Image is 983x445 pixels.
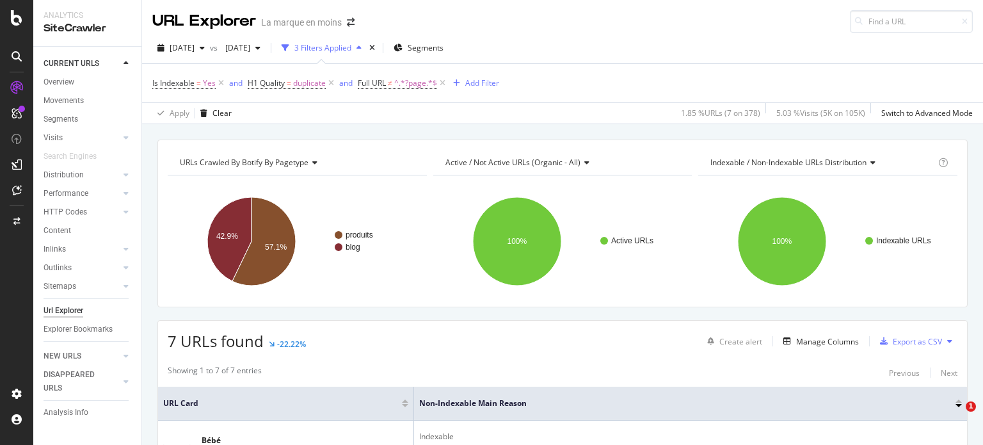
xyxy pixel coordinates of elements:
a: CURRENT URLS [44,57,120,70]
div: Content [44,224,71,238]
div: -22.22% [277,339,306,350]
button: [DATE] [220,38,266,58]
span: duplicate [293,74,326,92]
div: SiteCrawler [44,21,131,36]
div: Visits [44,131,63,145]
div: Switch to Advanced Mode [881,108,973,118]
svg: A chart. [698,186,954,297]
text: 100% [772,237,792,246]
span: 2025 Jul. 22nd [220,42,250,53]
button: Add Filter [448,76,499,91]
text: blog [346,243,360,252]
span: ^.*?page.*$ [394,74,437,92]
a: Sitemaps [44,280,120,293]
span: URLs Crawled By Botify By pagetype [180,157,308,168]
span: H1 Quality [248,77,285,88]
div: Outlinks [44,261,72,275]
div: CURRENT URLS [44,57,99,70]
button: and [339,77,353,89]
div: Export as CSV [893,336,942,347]
a: Search Engines [44,150,109,163]
div: Analysis Info [44,406,88,419]
button: [DATE] [152,38,210,58]
text: 100% [507,237,527,246]
div: La marque en moins [261,16,342,29]
div: and [339,77,353,88]
iframe: Intercom live chat [939,401,970,432]
span: Segments [408,42,444,53]
a: Movements [44,94,132,108]
div: Movements [44,94,84,108]
div: URL Explorer [152,10,256,32]
div: Search Engines [44,150,97,163]
a: Visits [44,131,120,145]
button: Create alert [702,331,762,352]
text: 57.1% [265,243,287,252]
span: = [287,77,291,88]
input: Find a URL [850,10,973,33]
div: 5.03 % Visits ( 5K on 105K ) [776,108,865,118]
div: Distribution [44,168,84,182]
div: Indexable [419,431,962,442]
button: Clear [195,103,232,124]
div: Analytics [44,10,131,21]
span: Non-Indexable Main Reason [419,398,936,409]
div: and [229,77,243,88]
div: Showing 1 to 7 of 7 entries [168,365,262,380]
div: Previous [889,368,920,378]
div: 3 Filters Applied [294,42,351,53]
span: 7 URLs found [168,330,264,352]
span: 1 [966,401,976,412]
button: Segments [388,38,449,58]
button: Next [941,365,957,380]
div: Overview [44,76,74,89]
text: 42.9% [216,232,238,241]
span: Full URL [358,77,386,88]
button: Previous [889,365,920,380]
a: Segments [44,113,132,126]
div: Manage Columns [796,336,859,347]
a: NEW URLS [44,350,120,363]
div: Segments [44,113,78,126]
div: arrow-right-arrow-left [347,18,355,27]
div: Add Filter [465,77,499,88]
a: Explorer Bookmarks [44,323,132,336]
svg: A chart. [168,186,424,297]
span: ≠ [388,77,392,88]
a: Overview [44,76,132,89]
a: Distribution [44,168,120,182]
span: Active / Not Active URLs (organic - all) [445,157,580,168]
div: 1.85 % URLs ( 7 on 378 ) [681,108,760,118]
div: Clear [212,108,232,118]
button: Apply [152,103,189,124]
span: = [196,77,201,88]
button: 3 Filters Applied [276,38,367,58]
a: HTTP Codes [44,206,120,219]
a: Analysis Info [44,406,132,419]
div: Apply [170,108,189,118]
h4: URLs Crawled By Botify By pagetype [177,152,415,173]
div: Performance [44,187,88,200]
h4: Active / Not Active URLs [443,152,681,173]
svg: A chart. [433,186,689,297]
span: vs [210,42,220,53]
div: Create alert [719,336,762,347]
a: Performance [44,187,120,200]
text: Active URLs [611,236,653,245]
div: Next [941,368,957,378]
div: Inlinks [44,243,66,256]
div: Explorer Bookmarks [44,323,113,336]
button: and [229,77,243,89]
button: Manage Columns [778,334,859,349]
div: times [367,42,378,54]
div: NEW URLS [44,350,81,363]
h4: Indexable / Non-Indexable URLs Distribution [708,152,936,173]
a: DISAPPEARED URLS [44,368,120,395]
span: URL Card [163,398,399,409]
div: DISAPPEARED URLS [44,368,108,395]
button: Switch to Advanced Mode [876,103,973,124]
div: HTTP Codes [44,206,87,219]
